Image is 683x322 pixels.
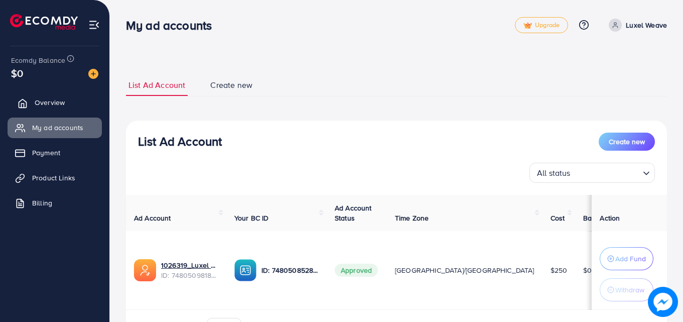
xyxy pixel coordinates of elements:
[234,259,256,281] img: ic-ba-acc.ded83a64.svg
[161,260,218,270] a: 1026319_Luxel Weave 1_1741691922574
[88,69,98,79] img: image
[583,213,610,223] span: Balance
[535,166,573,180] span: All status
[126,18,220,33] h3: My ad accounts
[8,168,102,188] a: Product Links
[515,17,568,33] a: tickUpgrade
[210,79,252,91] span: Create new
[529,163,655,183] div: Search for option
[138,134,222,149] h3: List Ad Account
[600,247,653,270] button: Add Fund
[35,97,65,108] span: Overview
[609,137,645,147] span: Create new
[32,173,75,183] span: Product Links
[261,264,319,276] p: ID: 7480508528613146640
[551,213,565,223] span: Cost
[626,19,667,31] p: Luxel Weave
[648,287,678,317] img: image
[335,264,378,277] span: Approved
[523,22,560,29] span: Upgrade
[11,66,23,80] span: $0
[32,148,60,158] span: Payment
[523,22,532,29] img: tick
[395,213,429,223] span: Time Zone
[599,133,655,151] button: Create new
[583,265,592,275] span: $0
[134,259,156,281] img: ic-ads-acc.e4c84228.svg
[600,213,620,223] span: Action
[8,143,102,163] a: Payment
[234,213,269,223] span: Your BC ID
[335,203,372,223] span: Ad Account Status
[395,265,534,275] span: [GEOGRAPHIC_DATA]/[GEOGRAPHIC_DATA]
[574,164,639,180] input: Search for option
[615,253,646,265] p: Add Fund
[134,213,171,223] span: Ad Account
[11,55,65,65] span: Ecomdy Balance
[161,260,218,281] div: <span class='underline'>1026319_Luxel Weave 1_1741691922574</span></br>7480509818768261121
[615,284,644,296] p: Withdraw
[551,265,568,275] span: $250
[32,198,52,208] span: Billing
[8,118,102,138] a: My ad accounts
[605,19,667,32] a: Luxel Weave
[88,19,100,31] img: menu
[128,79,185,91] span: List Ad Account
[161,270,218,280] span: ID: 7480509818768261121
[32,123,83,133] span: My ad accounts
[10,14,78,30] img: logo
[8,193,102,213] a: Billing
[8,92,102,113] a: Overview
[600,278,653,301] button: Withdraw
